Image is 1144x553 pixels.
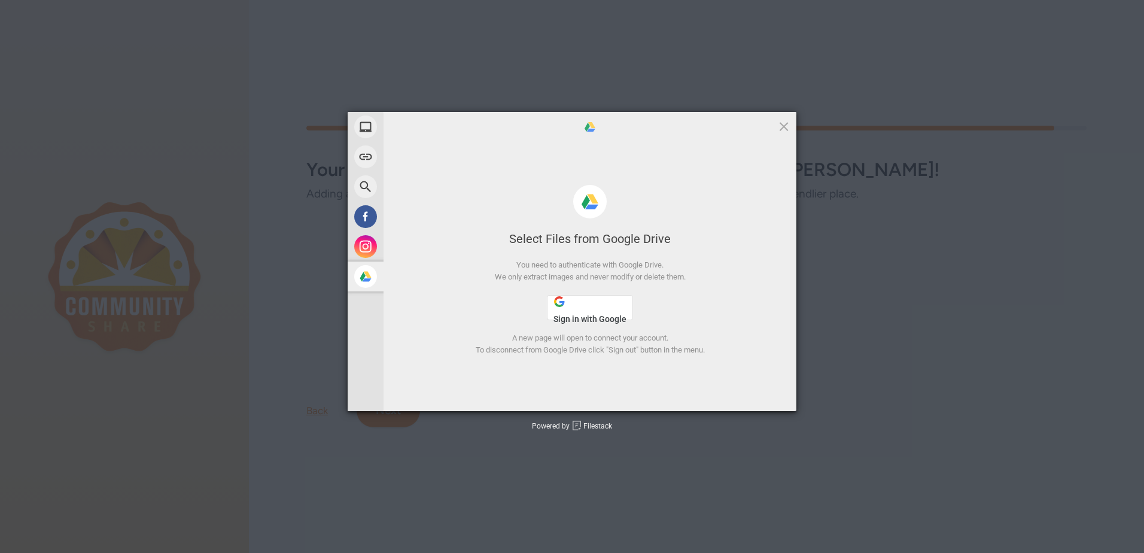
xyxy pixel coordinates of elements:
div: A new page will open to connect your account. [384,332,796,344]
div: Web Search [348,172,491,202]
span: Click here or hit ESC to close picker [777,120,790,133]
span: Sign in with Google [553,314,626,324]
button: Sign in with Google [547,295,633,320]
div: Facebook [348,202,491,232]
div: My Device [348,112,491,142]
div: Select Files from Google Drive [384,230,796,247]
div: Powered by Filestack [532,421,612,432]
div: We only extract images and never modify or delete them. [384,271,796,283]
div: Instagram [348,232,491,262]
div: Google Drive [348,262,491,291]
span: Google Drive [583,120,597,133]
div: You need to authenticate with Google Drive. [384,259,796,271]
div: To disconnect from Google Drive click "Sign out" button in the menu. [384,344,796,356]
div: Link (URL) [348,142,491,172]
